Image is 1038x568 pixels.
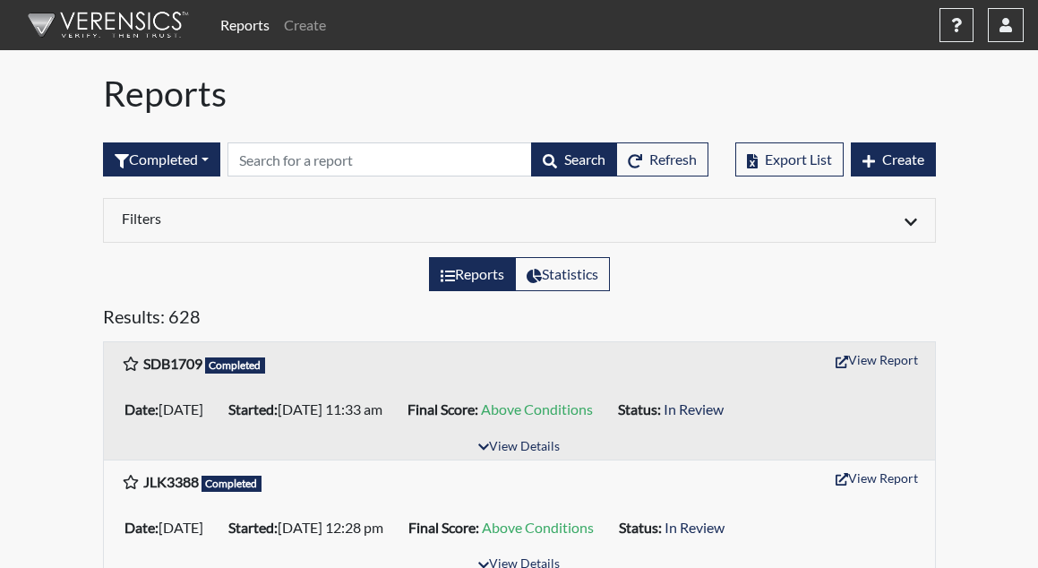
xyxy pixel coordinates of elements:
[481,400,593,417] span: Above Conditions
[122,210,506,227] h6: Filters
[564,151,605,168] span: Search
[616,142,708,176] button: Refresh
[221,395,400,424] li: [DATE] 11:33 am
[828,464,926,492] button: View Report
[407,400,478,417] b: Final Score:
[429,257,516,291] label: View the list of reports
[277,7,333,43] a: Create
[649,151,697,168] span: Refresh
[103,306,936,334] h5: Results: 628
[851,142,936,176] button: Create
[117,395,221,424] li: [DATE]
[108,210,931,231] div: Click to expand/collapse filters
[143,355,202,372] b: SDB1709
[470,435,568,460] button: View Details
[205,357,266,374] span: Completed
[117,513,221,542] li: [DATE]
[228,400,278,417] b: Started:
[408,519,479,536] b: Final Score:
[618,400,661,417] b: Status:
[765,151,832,168] span: Export List
[515,257,610,291] label: View statistics about completed interviews
[213,7,277,43] a: Reports
[664,400,724,417] span: In Review
[228,519,278,536] b: Started:
[665,519,725,536] span: In Review
[124,400,159,417] b: Date:
[531,142,617,176] button: Search
[882,151,924,168] span: Create
[221,513,401,542] li: [DATE] 12:28 pm
[735,142,844,176] button: Export List
[482,519,594,536] span: Above Conditions
[619,519,662,536] b: Status:
[103,142,220,176] button: Completed
[828,346,926,374] button: View Report
[103,142,220,176] div: Filter by interview status
[202,476,262,492] span: Completed
[124,519,159,536] b: Date:
[227,142,532,176] input: Search by Registration ID, Interview Number, or Investigation Name.
[143,473,199,490] b: JLK3388
[103,72,936,114] h1: Reports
